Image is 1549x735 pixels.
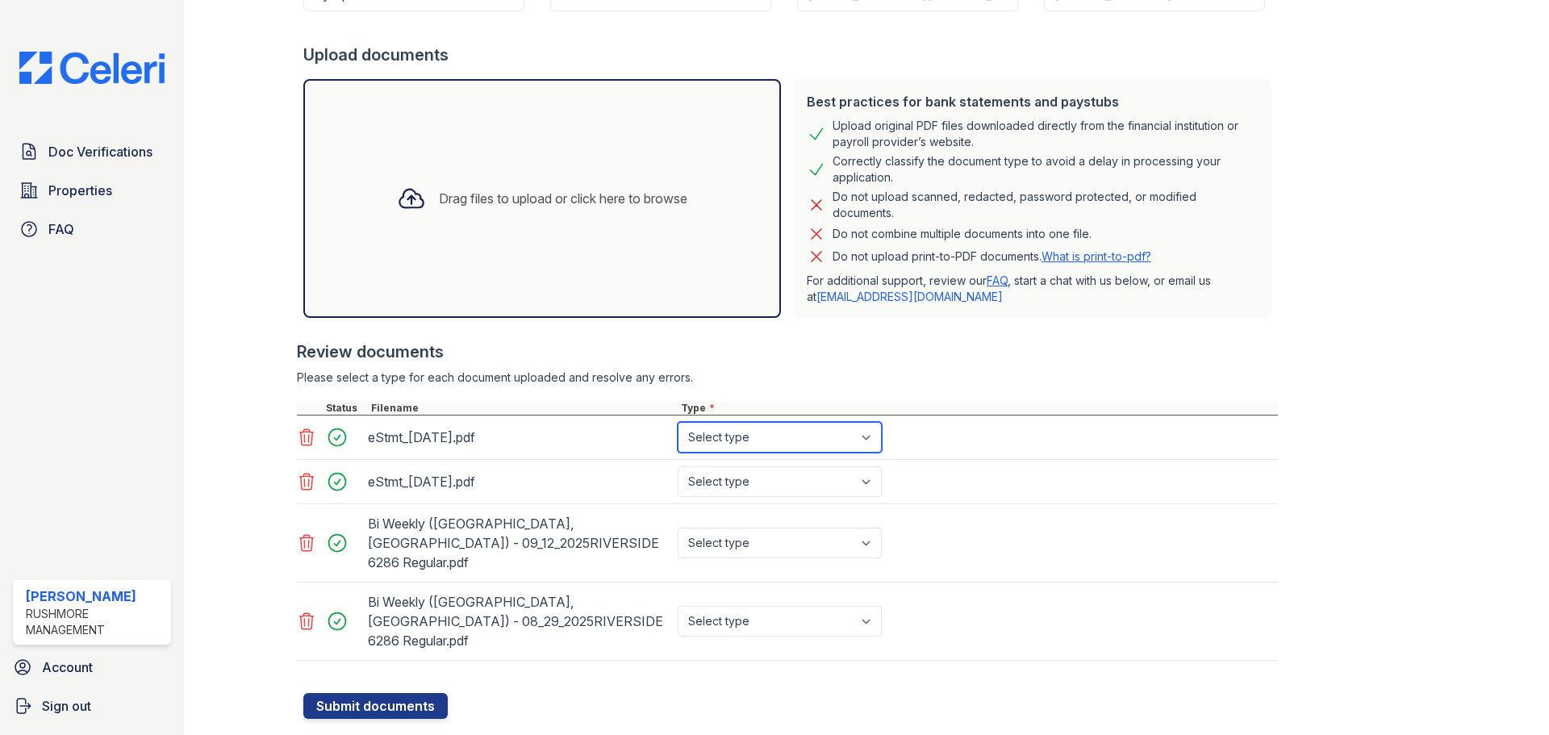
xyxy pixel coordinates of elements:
div: Rushmore Management [26,606,165,638]
a: FAQ [13,213,171,245]
div: Upload documents [303,44,1278,66]
span: Properties [48,181,112,200]
span: Sign out [42,696,91,716]
a: What is print-to-pdf? [1042,249,1151,263]
div: eStmt_[DATE].pdf [368,469,671,495]
a: Sign out [6,690,177,722]
div: Filename [368,402,678,415]
p: For additional support, review our , start a chat with us below, or email us at [807,273,1259,305]
div: Do not combine multiple documents into one file. [833,224,1092,244]
p: Do not upload print-to-PDF documents. [833,248,1151,265]
div: Drag files to upload or click here to browse [439,189,687,208]
a: [EMAIL_ADDRESS][DOMAIN_NAME] [816,290,1003,303]
a: Account [6,651,177,683]
button: Submit documents [303,693,448,719]
div: Correctly classify the document type to avoid a delay in processing your application. [833,153,1259,186]
div: Bi Weekly ([GEOGRAPHIC_DATA], [GEOGRAPHIC_DATA]) - 08_29_2025RIVERSIDE 6286 Regular.pdf [368,589,671,654]
span: Account [42,658,93,677]
a: FAQ [987,274,1008,287]
div: Please select a type for each document uploaded and resolve any errors. [297,370,1278,386]
span: Doc Verifications [48,142,152,161]
div: Upload original PDF files downloaded directly from the financial institution or payroll provider’... [833,118,1259,150]
div: Best practices for bank statements and paystubs [807,92,1259,111]
div: Type [678,402,1278,415]
a: Properties [13,174,171,207]
div: Review documents [297,340,1278,363]
img: CE_Logo_Blue-a8612792a0a2168367f1c8372b55b34899dd931a85d93a1a3d3e32e68fde9ad4.png [6,52,177,84]
div: Status [323,402,368,415]
a: Doc Verifications [13,136,171,168]
div: [PERSON_NAME] [26,587,165,606]
span: FAQ [48,219,74,239]
div: eStmt_[DATE].pdf [368,424,671,450]
div: Do not upload scanned, redacted, password protected, or modified documents. [833,189,1259,221]
div: Bi Weekly ([GEOGRAPHIC_DATA], [GEOGRAPHIC_DATA]) - 09_12_2025RIVERSIDE 6286 Regular.pdf [368,511,671,575]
